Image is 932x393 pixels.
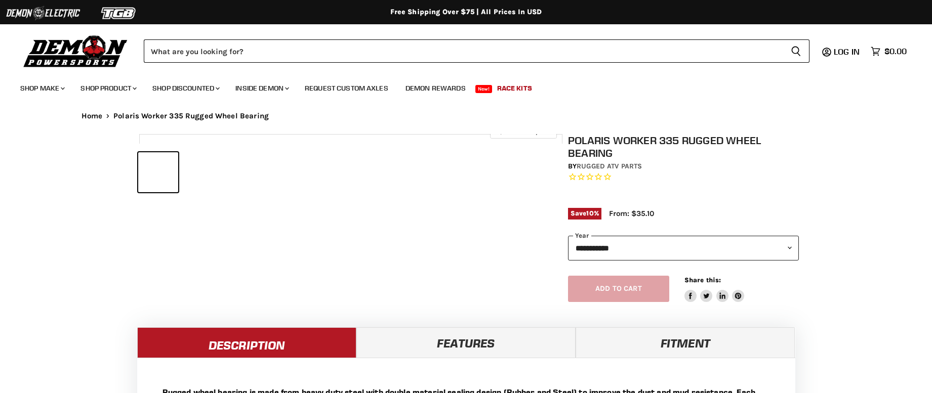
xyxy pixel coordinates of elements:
span: Polaris Worker 335 Rugged Wheel Bearing [113,112,269,120]
a: Shop Discounted [145,78,226,99]
a: Demon Rewards [398,78,473,99]
a: Features [356,327,576,358]
span: 10 [586,209,593,217]
a: Log in [829,47,866,56]
span: New! [475,85,493,93]
span: Save % [568,208,601,219]
span: Rated 0.0 out of 5 stars 0 reviews [568,172,799,183]
a: Race Kits [490,78,540,99]
span: From: $35.10 [609,209,654,218]
a: $0.00 [866,44,912,59]
h1: Polaris Worker 335 Rugged Wheel Bearing [568,134,799,159]
a: Shop Product [73,78,143,99]
aside: Share this: [684,276,745,302]
div: Free Shipping Over $75 | All Prices In USD [61,8,871,17]
a: Rugged ATV Parts [577,162,642,170]
a: Shop Make [13,78,71,99]
div: by [568,161,799,172]
img: Demon Electric Logo 2 [5,4,81,23]
form: Product [144,39,809,63]
button: Search [783,39,809,63]
ul: Main menu [13,74,904,99]
span: Click to expand [495,127,551,135]
a: Description [137,327,356,358]
span: Share this: [684,276,721,284]
a: Inside Demon [228,78,295,99]
a: Fitment [576,327,795,358]
img: TGB Logo 2 [81,4,157,23]
button: Polaris Worker 335 Rugged Wheel Bearing thumbnail [138,152,178,192]
span: $0.00 [884,47,907,56]
input: Search [144,39,783,63]
span: Log in [834,47,860,57]
a: Request Custom Axles [297,78,396,99]
nav: Breadcrumbs [61,112,871,120]
select: year [568,236,799,260]
a: Home [82,112,103,120]
img: Demon Powersports [20,33,131,69]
